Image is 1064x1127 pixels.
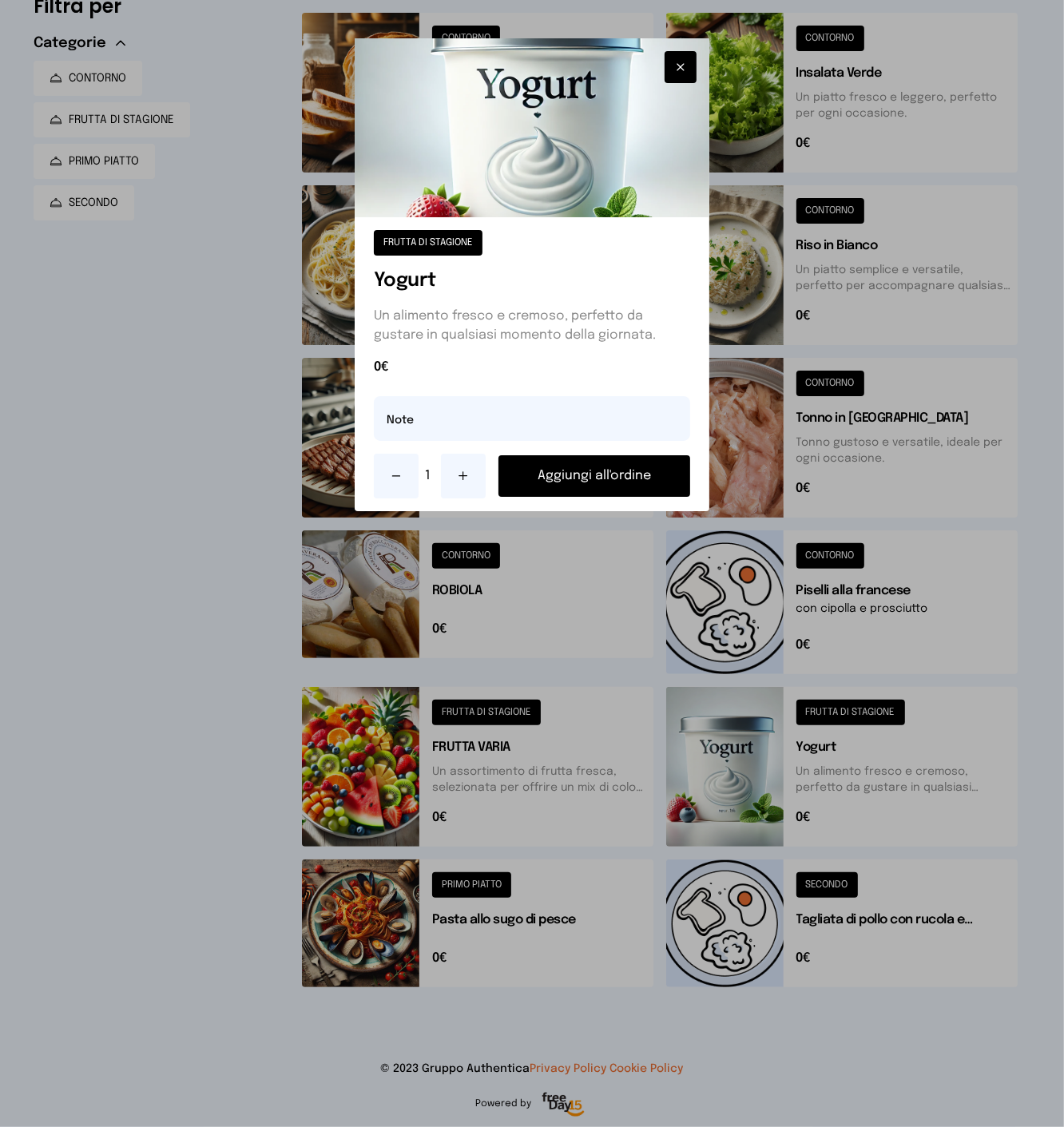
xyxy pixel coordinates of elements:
[374,268,690,294] h1: Yogurt
[374,307,690,345] p: Un alimento fresco e cremoso, perfetto da gustare in qualsiasi momento della giornata.
[355,38,709,217] img: Yogurt
[425,466,435,486] span: 1
[498,455,690,497] button: Aggiungi all'ordine
[374,230,482,256] button: FRUTTA DI STAGIONE
[374,358,690,377] span: 0€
